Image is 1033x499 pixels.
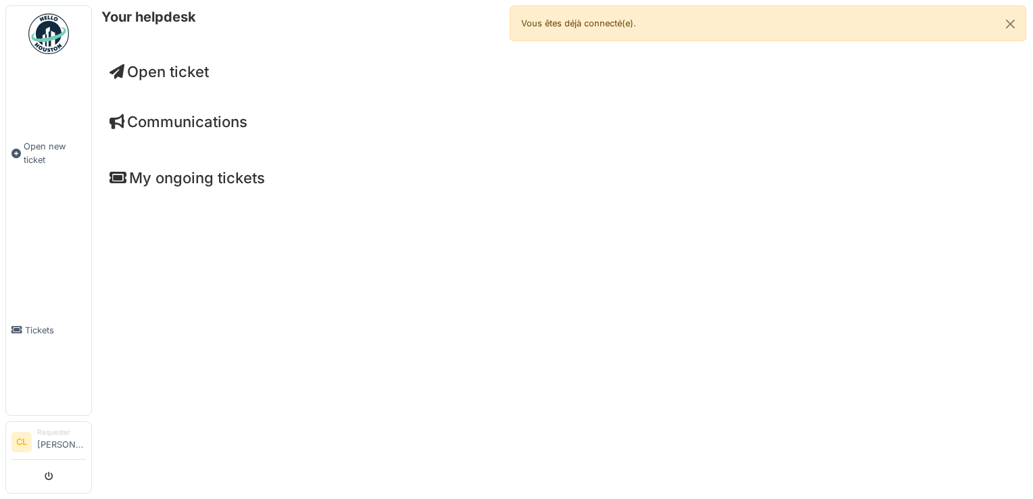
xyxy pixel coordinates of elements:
span: Open new ticket [24,140,86,166]
div: Vous êtes déjà connecté(e). [510,5,1026,41]
div: Requester [37,427,86,437]
img: Badge_color-CXgf-gQk.svg [28,14,69,54]
h4: My ongoing tickets [110,169,1015,187]
span: Tickets [25,324,86,337]
li: [PERSON_NAME] [37,427,86,456]
a: CL Requester[PERSON_NAME] [11,427,86,460]
h6: Your helpdesk [101,9,196,25]
a: Tickets [6,245,91,415]
button: Close [995,6,1026,42]
a: Open new ticket [6,62,91,245]
li: CL [11,432,32,452]
a: Open ticket [110,63,209,80]
h4: Communications [110,113,1015,130]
